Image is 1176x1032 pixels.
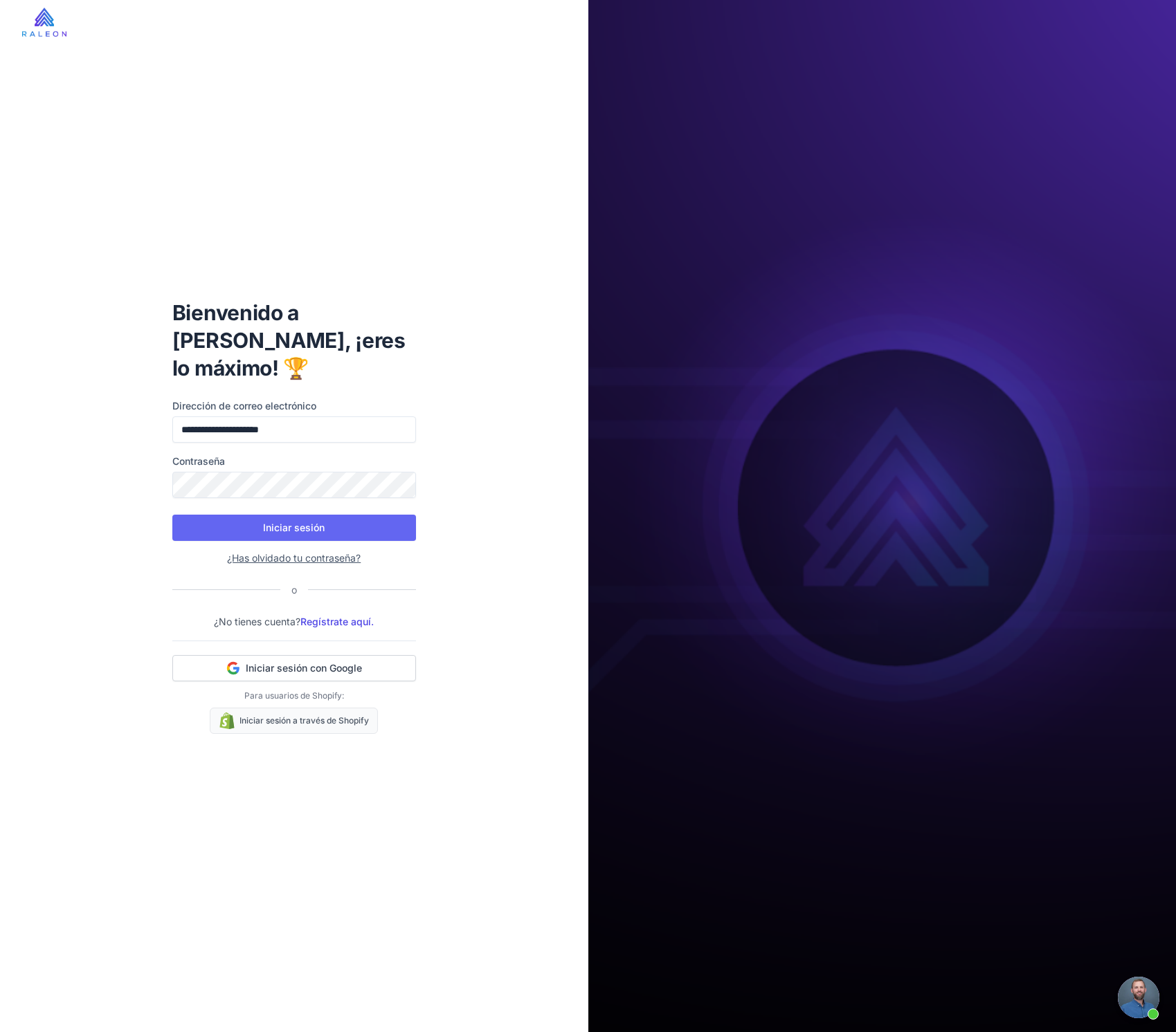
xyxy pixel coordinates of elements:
font: Para usuarios de Shopify: [244,690,344,701]
a: Regístrate aquí. [300,616,374,627]
button: Iniciar sesión [172,515,416,541]
font: ¿No tienes cuenta? [214,616,300,627]
font: o [291,584,297,596]
font: Iniciar sesión con Google [246,662,362,674]
a: Iniciar sesión a través de Shopify [210,708,378,734]
button: Iniciar sesión con Google [172,655,416,681]
font: Dirección de correo electrónico [172,400,316,412]
img: raleon-logo-whitebg.9aac0268.jpg [22,8,66,37]
div: Chat abierto [1118,977,1159,1018]
font: Iniciar sesión [263,522,325,533]
font: Bienvenido a [PERSON_NAME], ¡eres lo máximo! 🏆 [172,300,406,380]
font: Iniciar sesión a través de Shopify [239,715,369,726]
a: ¿Has olvidado tu contraseña? [227,552,361,564]
font: Contraseña [172,455,225,467]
